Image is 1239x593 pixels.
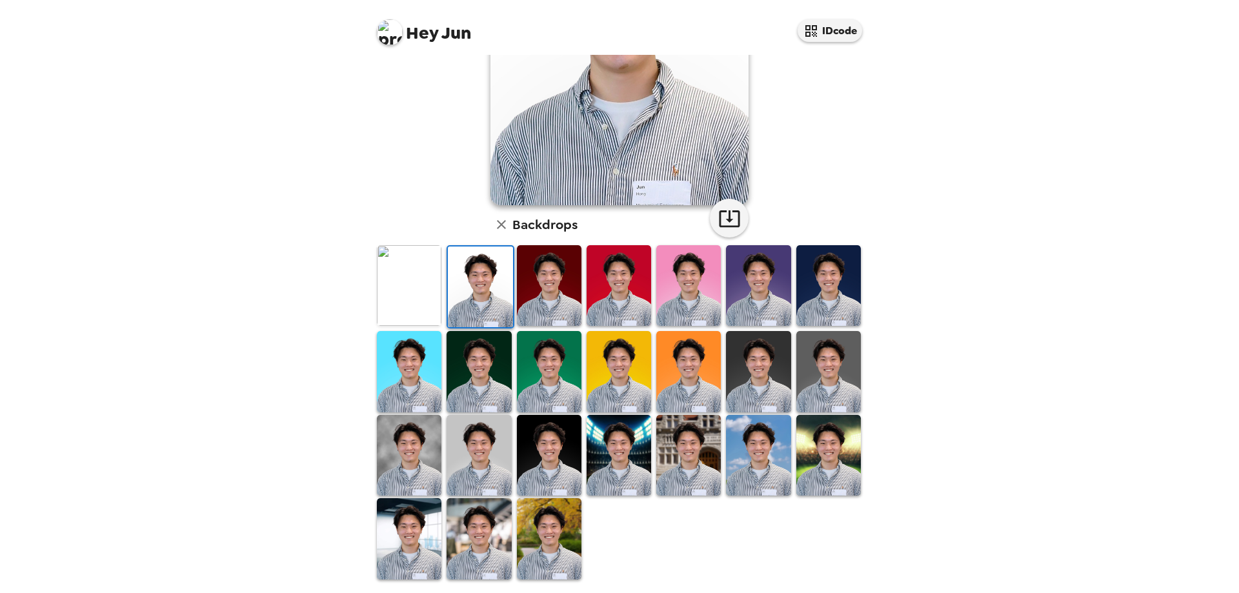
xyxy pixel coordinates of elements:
h6: Backdrops [512,214,578,235]
span: Jun [377,13,471,42]
img: profile pic [377,19,403,45]
img: Original [377,245,441,326]
span: Hey [406,21,438,45]
button: IDcode [798,19,862,42]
